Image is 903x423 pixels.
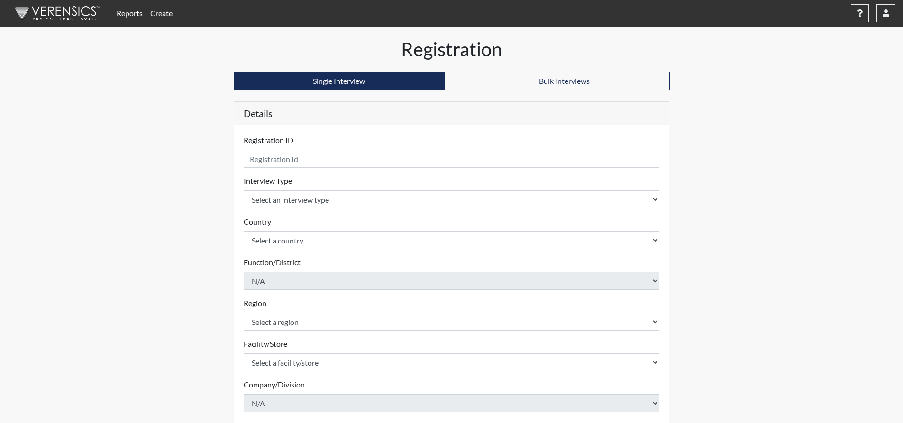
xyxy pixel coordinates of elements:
[244,257,301,268] label: Function/District
[244,297,266,309] label: Region
[244,135,293,146] label: Registration ID
[244,379,305,390] label: Company/Division
[234,38,670,61] h1: Registration
[244,216,271,227] label: Country
[146,4,176,23] a: Create
[234,102,669,125] h5: Details
[234,72,445,90] button: Single Interview
[244,338,287,350] label: Facility/Store
[244,150,660,168] input: Insert a Registration ID, which needs to be a unique alphanumeric value for each interviewee
[113,4,146,23] a: Reports
[459,72,670,90] button: Bulk Interviews
[244,175,292,187] label: Interview Type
